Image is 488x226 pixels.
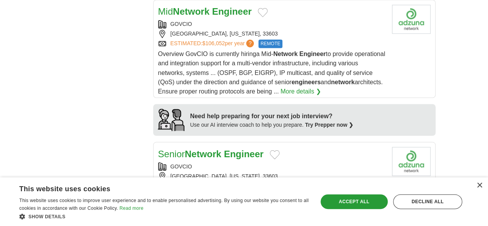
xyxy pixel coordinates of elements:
div: Decline all [393,194,462,209]
strong: Engineer [212,6,252,17]
a: Read more, opens a new window [120,206,144,211]
span: This website uses cookies to improve user experience and to enable personalised advertising. By u... [19,198,309,211]
button: Add to favorite jobs [270,150,280,159]
div: [GEOGRAPHIC_DATA], [US_STATE], 33603 [158,30,386,38]
div: Accept all [321,194,388,209]
a: SeniorNetwork Engineer [158,148,263,159]
strong: Network [173,6,209,17]
span: Show details [29,214,66,219]
span: Overview GovCIO is currently hiringa Mid- to provide operational and integration support for a mu... [158,51,385,94]
strong: Engineer [299,51,326,57]
div: Use our AI interview coach to help you prepare. [190,121,354,129]
span: $106,052 [202,40,225,46]
a: Try Prepper now ❯ [305,121,354,127]
a: MidNetwork Engineer [158,6,252,17]
a: GOVCIO [171,21,192,27]
div: Close [476,183,482,189]
span: ? [246,39,254,47]
div: Need help preparing for your next job interview? [190,111,354,121]
a: ESTIMATED:$106,052per year? [171,39,256,48]
img: GovCIO logo [392,147,431,176]
img: GovCIO logo [392,5,431,34]
div: This website uses cookies [19,182,290,194]
strong: Engineer [224,148,263,159]
button: Add to favorite jobs [258,8,268,17]
strong: engineers [292,78,321,85]
a: GOVCIO [171,163,192,169]
span: REMOTE [258,39,282,48]
div: [GEOGRAPHIC_DATA], [US_STATE], 33603 [158,172,386,180]
a: More details ❯ [280,87,321,96]
strong: Network [273,51,297,57]
strong: network [331,78,355,85]
strong: Network [185,148,221,159]
div: Show details [19,212,309,220]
